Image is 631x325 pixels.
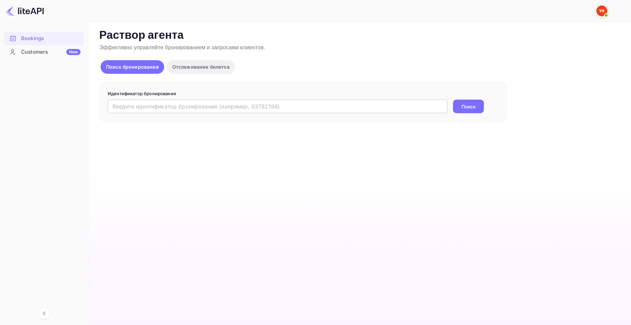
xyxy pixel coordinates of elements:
button: Свернуть навигацию [38,307,50,320]
div: Bookings [4,32,84,45]
ya-tr-span: Поиск [461,103,476,110]
ya-tr-span: Идентификатор бронирования [108,91,176,96]
ya-tr-span: Эффективно управляйте бронированием и запросами клиентов. [99,44,265,51]
a: CustomersNew [4,46,84,58]
img: Yandex Support [596,5,607,16]
div: New [66,49,81,55]
ya-tr-span: Раствор агента [99,28,184,43]
ya-tr-span: Отслеживание билетов [172,64,230,70]
input: Введите идентификатор бронирования (например, 63782194) [108,100,448,113]
a: Bookings [4,32,84,45]
div: Customers [21,48,81,56]
div: Bookings [21,35,81,42]
img: Логотип LiteAPI [5,5,44,16]
button: Поиск [453,100,484,113]
div: CustomersNew [4,46,84,59]
ya-tr-span: Поиск бронирования [106,64,159,70]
